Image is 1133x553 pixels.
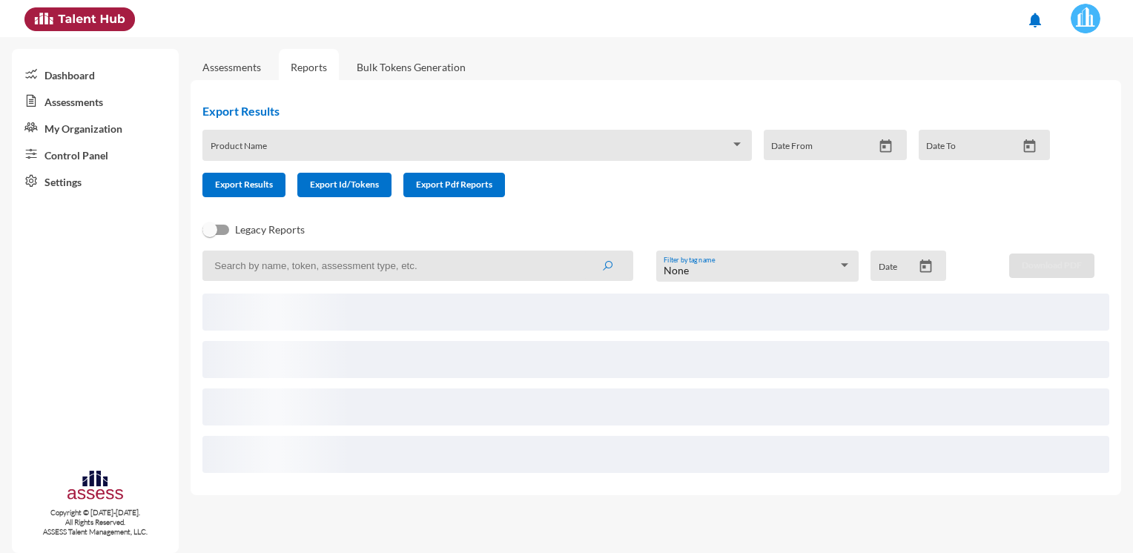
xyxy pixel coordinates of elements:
button: Open calendar [1017,139,1043,154]
button: Open calendar [913,259,939,274]
a: Settings [12,168,179,194]
a: Bulk Tokens Generation [345,49,478,85]
a: My Organization [12,114,179,141]
a: Control Panel [12,141,179,168]
h2: Export Results [202,104,1062,118]
mat-icon: notifications [1026,11,1044,29]
a: Assessments [12,87,179,114]
span: Legacy Reports [235,221,305,239]
button: Download PDF [1009,254,1094,278]
a: Assessments [202,61,261,73]
button: Export Results [202,173,285,197]
span: Export Pdf Reports [416,179,492,190]
button: Open calendar [873,139,899,154]
img: assesscompany-logo.png [66,468,125,505]
a: Dashboard [12,61,179,87]
span: Export Id/Tokens [310,179,379,190]
button: Export Pdf Reports [403,173,505,197]
button: Export Id/Tokens [297,173,392,197]
span: None [664,264,689,276]
span: Export Results [215,179,273,190]
p: Copyright © [DATE]-[DATE]. All Rights Reserved. ASSESS Talent Management, LLC. [12,508,179,537]
input: Search by name, token, assessment type, etc. [202,251,633,281]
span: Download PDF [1022,259,1082,271]
a: Reports [279,49,339,85]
